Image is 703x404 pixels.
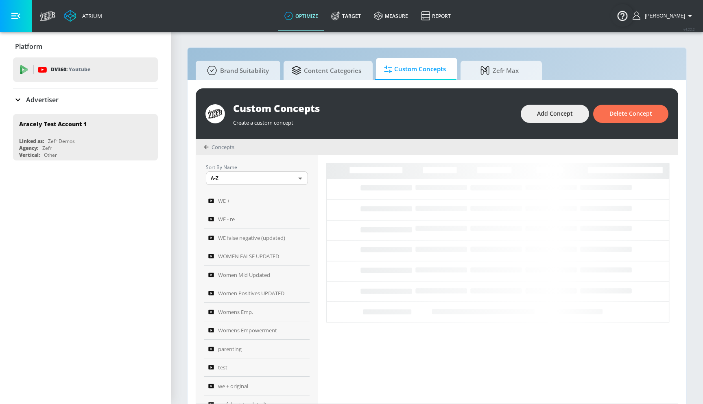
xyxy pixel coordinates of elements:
[13,114,158,160] div: Aracely Test Account 1Linked as:Zefr DemosAgency:ZefrVertical:Other
[611,4,634,27] button: Open Resource Center
[13,35,158,58] div: Platform
[204,61,269,80] span: Brand Suitability
[204,303,310,321] a: Womens Emp.
[204,377,310,395] a: we + original
[683,27,695,31] span: v 4.22.2
[218,251,279,261] span: WOMEN FALSE UPDATED
[325,1,367,31] a: Target
[206,163,308,171] p: Sort By Name
[204,340,310,358] a: parenting
[469,61,531,80] span: Zefr Max
[44,151,57,158] div: Other
[204,321,310,340] a: Womens Empowerment
[521,105,589,123] button: Add Concept
[204,358,310,377] a: test
[13,88,158,111] div: Advertiser
[218,307,253,317] span: Womens Emp.
[212,143,234,151] span: Concepts
[633,11,695,21] button: [PERSON_NAME]
[204,266,310,284] a: Women Mid Updated
[64,10,102,22] a: Atrium
[233,115,513,126] div: Create a custom concept
[218,344,242,354] span: parenting
[204,210,310,229] a: WE - re
[218,196,230,206] span: WE +
[218,362,227,372] span: test
[384,59,446,79] span: Custom Concepts
[415,1,457,31] a: Report
[42,145,52,151] div: Zefr
[19,151,40,158] div: Vertical:
[642,13,685,19] span: login as: aracely.alvarenga@zefr.com
[218,270,270,280] span: Women Mid Updated
[79,12,102,20] div: Atrium
[51,65,90,74] p: DV360:
[367,1,415,31] a: measure
[204,284,310,303] a: Women Positives UPDATED
[48,138,75,145] div: Zefr Demos
[69,65,90,74] p: Youtube
[204,143,234,151] div: Concepts
[19,145,38,151] div: Agency:
[292,61,361,80] span: Content Categories
[218,233,285,243] span: WE false negative (updated)
[15,42,42,51] p: Platform
[26,95,59,104] p: Advertiser
[537,109,573,119] span: Add Concept
[233,101,513,115] div: Custom Concepts
[204,228,310,247] a: WE false negative (updated)
[204,191,310,210] a: WE +
[278,1,325,31] a: optimize
[218,288,284,298] span: Women Positives UPDATED
[206,171,308,185] div: A-Z
[19,120,87,128] div: Aracely Test Account 1
[218,325,277,335] span: Womens Empowerment
[13,57,158,82] div: DV360: Youtube
[218,381,248,391] span: we + original
[19,138,44,145] div: Linked as:
[218,214,235,224] span: WE - re
[204,247,310,266] a: WOMEN FALSE UPDATED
